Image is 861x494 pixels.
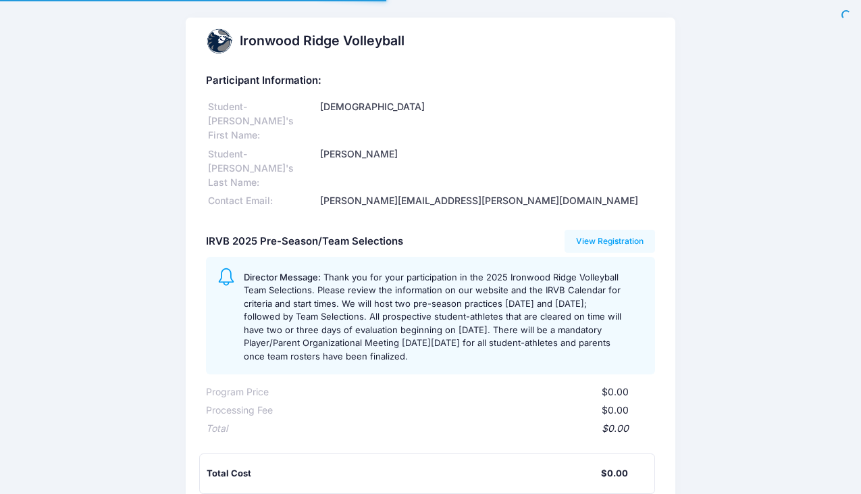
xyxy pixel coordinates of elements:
h5: Participant Information: [206,75,656,87]
div: Total [206,422,228,436]
div: Total Cost [207,467,602,480]
div: $0.00 [228,422,629,436]
div: Student-[PERSON_NAME]'s Last Name: [206,147,318,190]
div: [PERSON_NAME] [318,147,655,190]
span: $0.00 [602,386,629,397]
h2: Ironwood Ridge Volleyball [240,33,405,49]
span: Director Message: [244,272,321,282]
div: [PERSON_NAME][EMAIL_ADDRESS][PERSON_NAME][DOMAIN_NAME] [318,194,655,208]
div: Program Price [206,385,269,399]
div: Processing Fee [206,403,273,418]
div: $0.00 [273,403,629,418]
a: View Registration [565,230,656,253]
span: Thank you for your participation in the 2025 Ironwood Ridge Volleyball Team Selections. Please re... [244,272,621,362]
div: $0.00 [601,467,628,480]
div: Contact Email: [206,194,318,208]
div: Student-[PERSON_NAME]'s First Name: [206,100,318,143]
div: [DEMOGRAPHIC_DATA] [318,100,655,143]
h5: IRVB 2025 Pre-Season/Team Selections [206,236,403,248]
